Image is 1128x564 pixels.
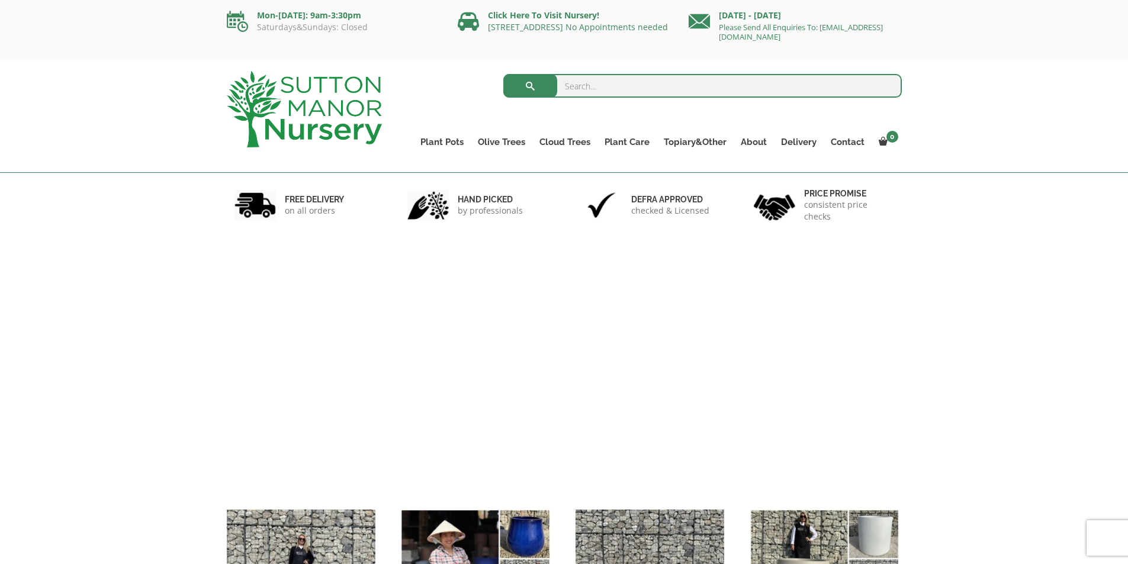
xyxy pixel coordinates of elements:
img: 2.jpg [407,190,449,220]
span: 0 [886,131,898,143]
h6: Defra approved [631,194,709,205]
input: Search... [503,74,902,98]
a: [STREET_ADDRESS] No Appointments needed [488,21,668,33]
a: Please Send All Enquiries To: [EMAIL_ADDRESS][DOMAIN_NAME] [719,22,883,42]
a: Topiary&Other [657,134,734,150]
p: [DATE] - [DATE] [689,8,902,22]
p: on all orders [285,205,344,217]
a: Plant Care [597,134,657,150]
p: Saturdays&Sundays: Closed [227,22,440,32]
a: Delivery [774,134,824,150]
a: Cloud Trees [532,134,597,150]
p: by professionals [458,205,523,217]
a: Click Here To Visit Nursery! [488,9,599,21]
h6: Price promise [804,188,894,199]
img: 1.jpg [234,190,276,220]
a: Contact [824,134,872,150]
h6: FREE DELIVERY [285,194,344,205]
a: 0 [872,134,902,150]
p: checked & Licensed [631,205,709,217]
a: Plant Pots [413,134,471,150]
img: 4.jpg [754,187,795,223]
a: Olive Trees [471,134,532,150]
img: logo [227,71,382,147]
p: consistent price checks [804,199,894,223]
p: Mon-[DATE]: 9am-3:30pm [227,8,440,22]
img: 3.jpg [581,190,622,220]
a: About [734,134,774,150]
h6: hand picked [458,194,523,205]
